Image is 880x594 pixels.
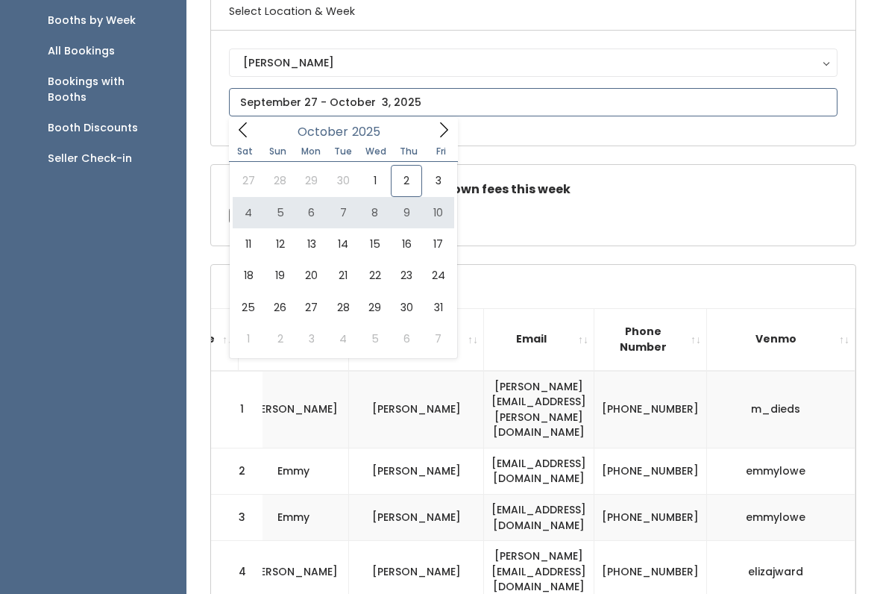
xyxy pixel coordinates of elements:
[348,122,393,141] input: Year
[391,260,422,291] span: October 23, 2025
[359,165,391,196] span: October 1, 2025
[264,197,295,228] span: October 5, 2025
[48,151,132,166] div: Seller Check-in
[359,260,391,291] span: October 22, 2025
[707,448,855,494] td: emmylowe
[594,371,707,448] td: [PHONE_NUMBER]
[229,49,837,77] button: [PERSON_NAME]
[422,165,453,196] span: October 3, 2025
[239,371,349,448] td: [PERSON_NAME]
[484,308,594,370] th: Email: activate to sort column ascending
[296,228,327,260] span: October 13, 2025
[594,495,707,541] td: [PHONE_NUMBER]
[211,448,263,494] td: 2
[422,323,453,354] span: November 7, 2025
[239,495,349,541] td: Emmy
[264,260,295,291] span: October 19, 2025
[422,228,453,260] span: October 17, 2025
[233,197,264,228] span: October 4, 2025
[484,371,594,448] td: [PERSON_NAME][EMAIL_ADDRESS][PERSON_NAME][DOMAIN_NAME]
[298,126,348,138] span: October
[484,448,594,494] td: [EMAIL_ADDRESS][DOMAIN_NAME]
[327,323,359,354] span: November 4, 2025
[359,323,391,354] span: November 5, 2025
[391,197,422,228] span: October 9, 2025
[296,260,327,291] span: October 20, 2025
[296,323,327,354] span: November 3, 2025
[264,323,295,354] span: November 2, 2025
[707,308,855,370] th: Venmo: activate to sort column ascending
[233,292,264,323] span: October 25, 2025
[296,292,327,323] span: October 27, 2025
[327,292,359,323] span: October 28, 2025
[327,165,359,196] span: September 30, 2025
[484,495,594,541] td: [EMAIL_ADDRESS][DOMAIN_NAME]
[391,228,422,260] span: October 16, 2025
[48,43,115,59] div: All Bookings
[243,54,823,71] div: [PERSON_NAME]
[422,197,453,228] span: October 10, 2025
[264,228,295,260] span: October 12, 2025
[229,88,837,116] input: September 27 - October 3, 2025
[349,371,484,448] td: [PERSON_NAME]
[233,260,264,291] span: October 18, 2025
[264,292,295,323] span: October 26, 2025
[594,308,707,370] th: Phone Number: activate to sort column ascending
[359,228,391,260] span: October 15, 2025
[211,495,263,541] td: 3
[349,448,484,494] td: [PERSON_NAME]
[229,183,837,196] h5: Check this box if there are no takedown fees this week
[359,292,391,323] span: October 29, 2025
[392,147,425,156] span: Thu
[233,323,264,354] span: November 1, 2025
[359,147,392,156] span: Wed
[229,147,262,156] span: Sat
[239,448,349,494] td: Emmy
[262,147,295,156] span: Sun
[327,147,359,156] span: Tue
[707,495,855,541] td: emmylowe
[391,292,422,323] span: October 30, 2025
[264,165,295,196] span: September 28, 2025
[296,165,327,196] span: September 29, 2025
[422,260,453,291] span: October 24, 2025
[48,13,136,28] div: Booths by Week
[295,147,327,156] span: Mon
[359,197,391,228] span: October 8, 2025
[391,323,422,354] span: November 6, 2025
[594,448,707,494] td: [PHONE_NUMBER]
[391,165,422,196] span: October 2, 2025
[233,228,264,260] span: October 11, 2025
[422,292,453,323] span: October 31, 2025
[48,120,138,136] div: Booth Discounts
[296,197,327,228] span: October 6, 2025
[707,371,855,448] td: m_dieds
[327,260,359,291] span: October 21, 2025
[233,165,264,196] span: September 27, 2025
[349,495,484,541] td: [PERSON_NAME]
[211,371,263,448] td: 1
[327,228,359,260] span: October 14, 2025
[48,74,163,105] div: Bookings with Booths
[327,197,359,228] span: October 7, 2025
[425,147,458,156] span: Fri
